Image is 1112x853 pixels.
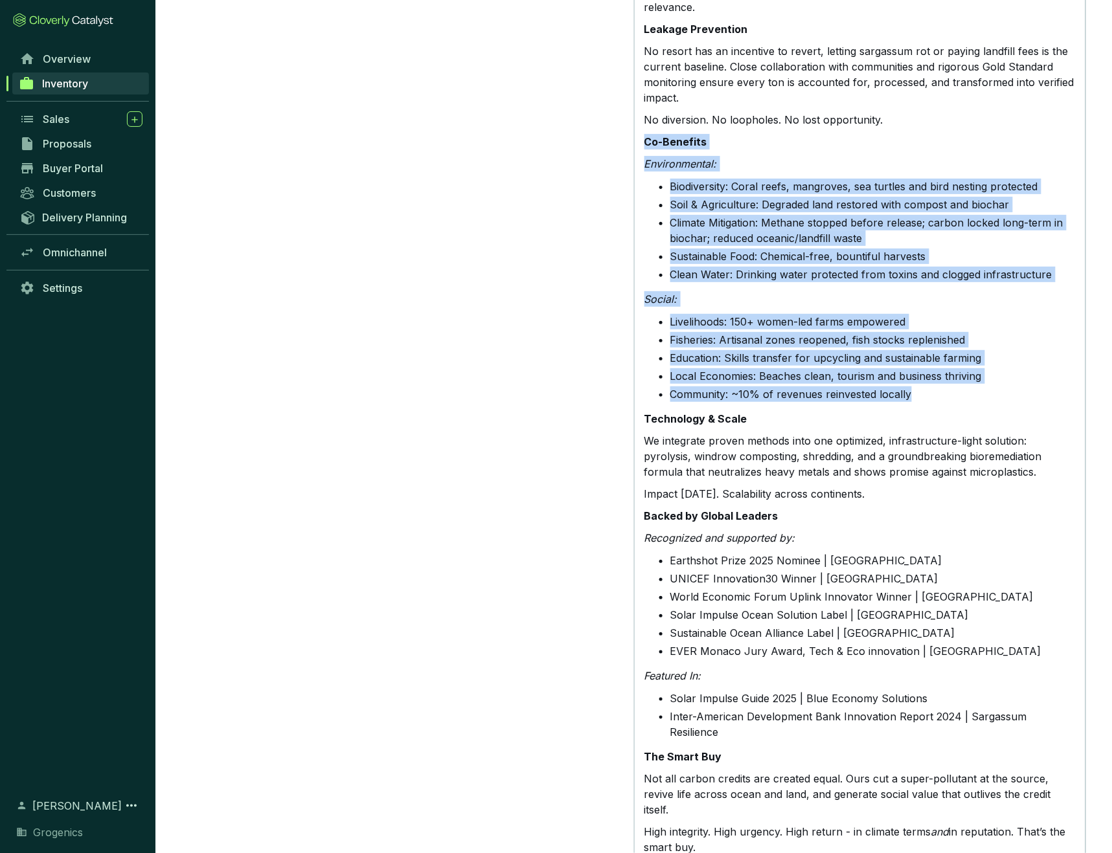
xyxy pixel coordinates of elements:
[670,571,1076,586] li: UNICEF Innovation30 Winner | [GEOGRAPHIC_DATA]
[644,771,1076,817] p: Not all carbon credits are created equal. Ours cut a super-pollutant at the source, revive life a...
[670,215,1076,246] li: Climate Mitigation: Methane stopped before release; carbon locked long-term in biochar; reduced o...
[670,643,1076,659] li: EVER Monaco Jury Award, Tech & Eco innovation | [GEOGRAPHIC_DATA]
[644,157,717,170] em: Environmental:
[644,669,701,682] em: Featured In:
[670,267,1076,282] li: Clean Water: Drinking water protected from toxins and clogged infrastructure
[13,48,149,70] a: Overview
[670,350,1076,366] li: Education: Skills transfer for upcycling and sustainable farming
[13,241,149,263] a: Omnichannel
[670,368,1076,384] li: Local Economies: Beaches clean, tourism and business thriving
[13,206,149,228] a: Delivery Planning
[644,509,778,522] strong: Backed by Global Leaders
[670,589,1076,604] li: World Economic Forum Uplink Innovator Winner | [GEOGRAPHIC_DATA]
[644,750,722,763] strong: The Smart Buy
[670,179,1076,194] li: Biodiversity: Coral reefs, mangroves, sea turtles and bird nesting protected
[13,133,149,155] a: Proposals
[43,52,91,65] span: Overview
[670,709,1076,740] li: Inter-American Development Bank Innovation Report 2024 | Sargassum Resilience
[43,162,103,175] span: Buyer Portal
[670,314,1076,329] li: Livelihoods: 150+ women-led farms empowered
[43,113,69,126] span: Sales
[644,112,1076,127] p: No diversion. No loopholes. No lost opportunity.
[644,293,677,305] em: Social:
[32,798,122,814] span: [PERSON_NAME]
[43,246,107,259] span: Omnichannel
[670,553,1076,568] li: Earthshot Prize 2025 Nominee | [GEOGRAPHIC_DATA]
[644,43,1076,105] p: No resort has an incentive to revert, letting sargassum rot or paying landfill fees is the curren...
[43,186,96,199] span: Customers
[42,211,127,224] span: Delivery Planning
[670,625,1076,641] li: Sustainable Ocean Alliance Label | [GEOGRAPHIC_DATA]
[670,691,1076,706] li: Solar Impulse Guide 2025 | Blue Economy Solutions
[644,486,1076,502] p: Impact [DATE]. Scalability across continents.
[670,607,1076,623] li: Solar Impulse Ocean Solution Label | [GEOGRAPHIC_DATA]
[13,277,149,299] a: Settings
[43,282,82,294] span: Settings
[13,182,149,204] a: Customers
[13,108,149,130] a: Sales
[43,137,91,150] span: Proposals
[670,332,1076,348] li: Fisheries: Artisanal zones reopened, fish stocks replenished
[670,386,1076,402] li: Community: ~10% of revenues reinvested locally
[33,825,83,840] span: Grogenics
[931,825,949,838] em: and
[644,433,1076,480] p: We integrate proven methods into one optimized, infrastructure-light solution: pyrolysis, windrow...
[670,197,1076,212] li: Soil & Agriculture: Degraded land restored with compost and biochar
[42,77,88,90] span: Inventory
[13,157,149,179] a: Buyer Portal
[644,23,748,36] strong: Leakage Prevention
[670,249,1076,264] li: Sustainable Food: Chemical-free, bountiful harvests
[644,412,747,425] strong: Technology & Scale
[12,72,149,94] a: Inventory
[644,531,795,544] em: Recognized and supported by:
[644,135,707,148] strong: Co-Benefits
